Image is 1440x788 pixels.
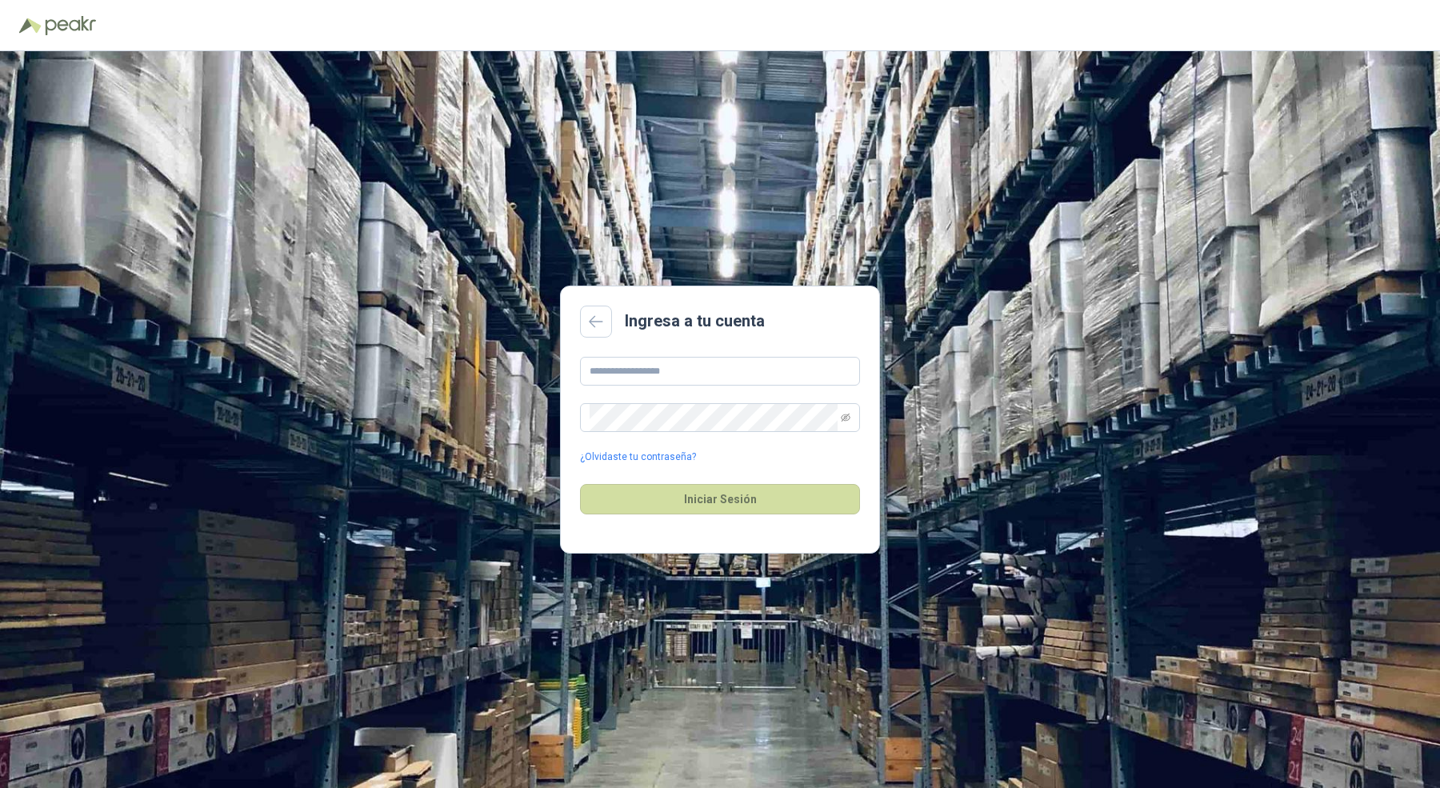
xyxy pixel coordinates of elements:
[841,413,850,422] span: eye-invisible
[625,309,765,334] h2: Ingresa a tu cuenta
[580,450,696,465] a: ¿Olvidaste tu contraseña?
[45,16,96,35] img: Peakr
[19,18,42,34] img: Logo
[580,484,860,514] button: Iniciar Sesión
